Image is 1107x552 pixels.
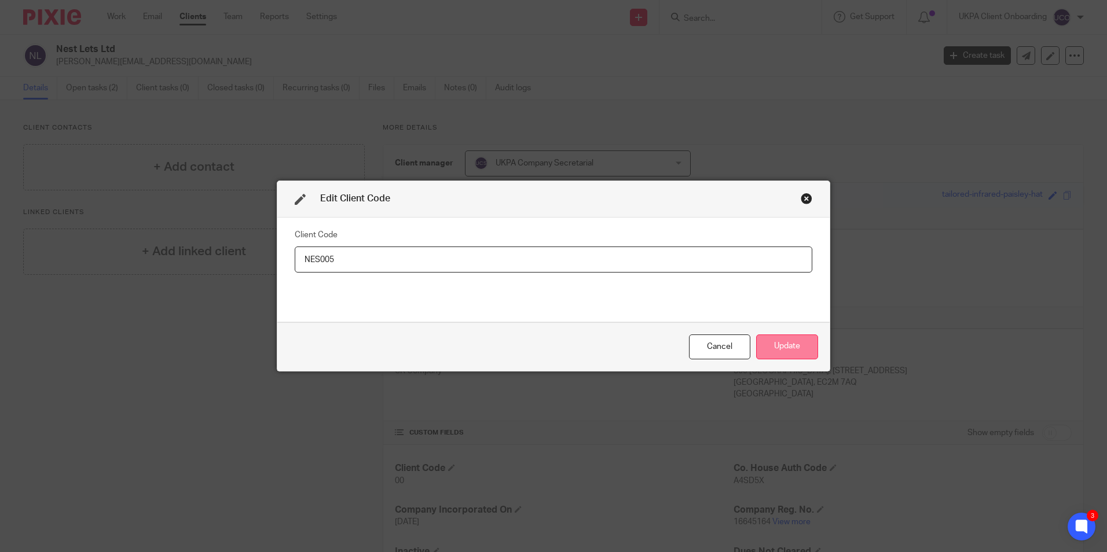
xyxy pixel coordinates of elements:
[801,193,812,204] div: Close this dialog window
[756,334,818,359] button: Update
[689,334,750,359] div: Close this dialog window
[295,229,338,241] label: Client Code
[1087,510,1098,521] div: 3
[295,246,812,273] input: Client Code
[320,194,390,203] span: Edit Client Code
